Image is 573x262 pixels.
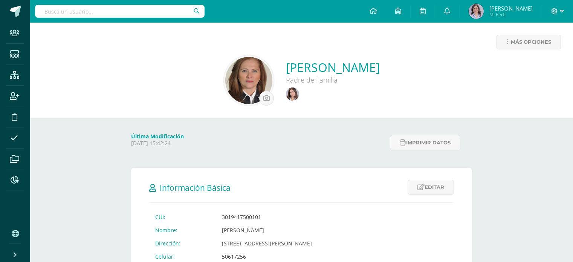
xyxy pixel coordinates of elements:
[131,133,385,140] h4: Última Modificación
[35,5,205,18] input: Busca un usuario...
[469,4,484,19] img: f37c921fac564a96e10e031383d43c85.png
[131,140,385,147] p: [DATE] 15:42:24
[216,224,358,237] td: [PERSON_NAME]
[216,210,358,224] td: 3019417500101
[497,35,561,49] a: Más opciones
[149,210,216,224] td: CUI:
[511,35,551,49] span: Más opciones
[149,237,216,250] td: Dirección:
[286,59,380,75] a: [PERSON_NAME]
[390,135,460,150] button: Imprimir datos
[489,5,533,12] span: [PERSON_NAME]
[160,182,231,193] span: Información Básica
[408,180,454,195] a: Editar
[216,237,358,250] td: [STREET_ADDRESS][PERSON_NAME]
[286,75,380,84] div: Padre de Familia
[286,87,299,101] img: 0a0ed75f6d878e00fe942814a2f400d7.png
[149,224,216,237] td: Nombre:
[489,11,533,18] span: Mi Perfil
[225,57,272,104] img: 1a5040141d8c1fd7751a80696ad00374.png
